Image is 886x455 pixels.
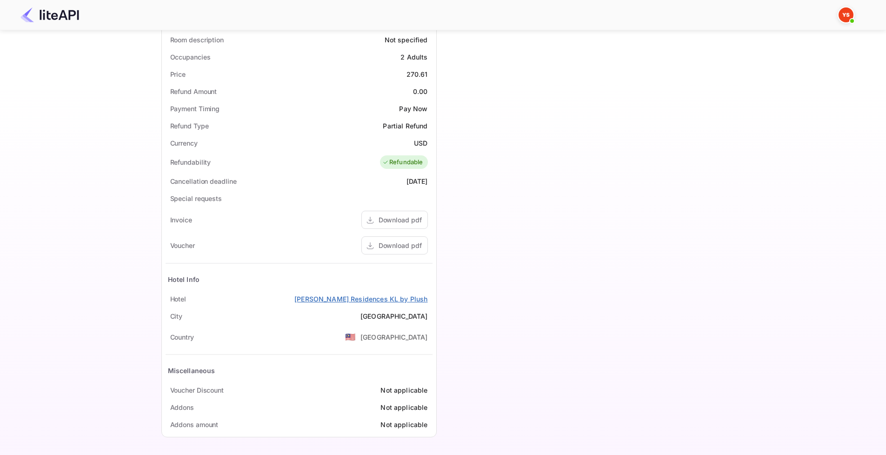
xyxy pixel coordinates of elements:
[839,7,853,22] img: Yandex Support
[170,385,224,395] div: Voucher Discount
[406,176,428,186] div: [DATE]
[379,241,422,250] div: Download pdf
[385,35,428,45] div: Not specified
[170,138,198,148] div: Currency
[383,121,427,131] div: Partial Refund
[170,420,219,429] div: Addons amount
[170,294,187,304] div: Hotel
[168,366,215,375] div: Miscellaneous
[380,420,427,429] div: Not applicable
[406,69,428,79] div: 270.61
[170,104,220,114] div: Payment Timing
[380,385,427,395] div: Not applicable
[170,87,217,96] div: Refund Amount
[294,294,427,304] a: [PERSON_NAME] Residences KL by Plush
[168,274,200,284] div: Hotel Info
[414,138,427,148] div: USD
[360,332,428,342] div: [GEOGRAPHIC_DATA]
[170,241,195,250] div: Voucher
[345,328,356,345] span: United States
[400,52,427,62] div: 2 Adults
[382,158,423,167] div: Refundable
[379,215,422,225] div: Download pdf
[170,194,222,203] div: Special requests
[170,157,211,167] div: Refundability
[360,311,428,321] div: [GEOGRAPHIC_DATA]
[20,7,79,22] img: LiteAPI Logo
[170,311,183,321] div: City
[413,87,428,96] div: 0.00
[170,69,186,79] div: Price
[170,35,224,45] div: Room description
[170,402,194,412] div: Addons
[170,332,194,342] div: Country
[399,104,427,114] div: Pay Now
[170,176,237,186] div: Cancellation deadline
[170,215,192,225] div: Invoice
[170,52,211,62] div: Occupancies
[170,121,209,131] div: Refund Type
[380,402,427,412] div: Not applicable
